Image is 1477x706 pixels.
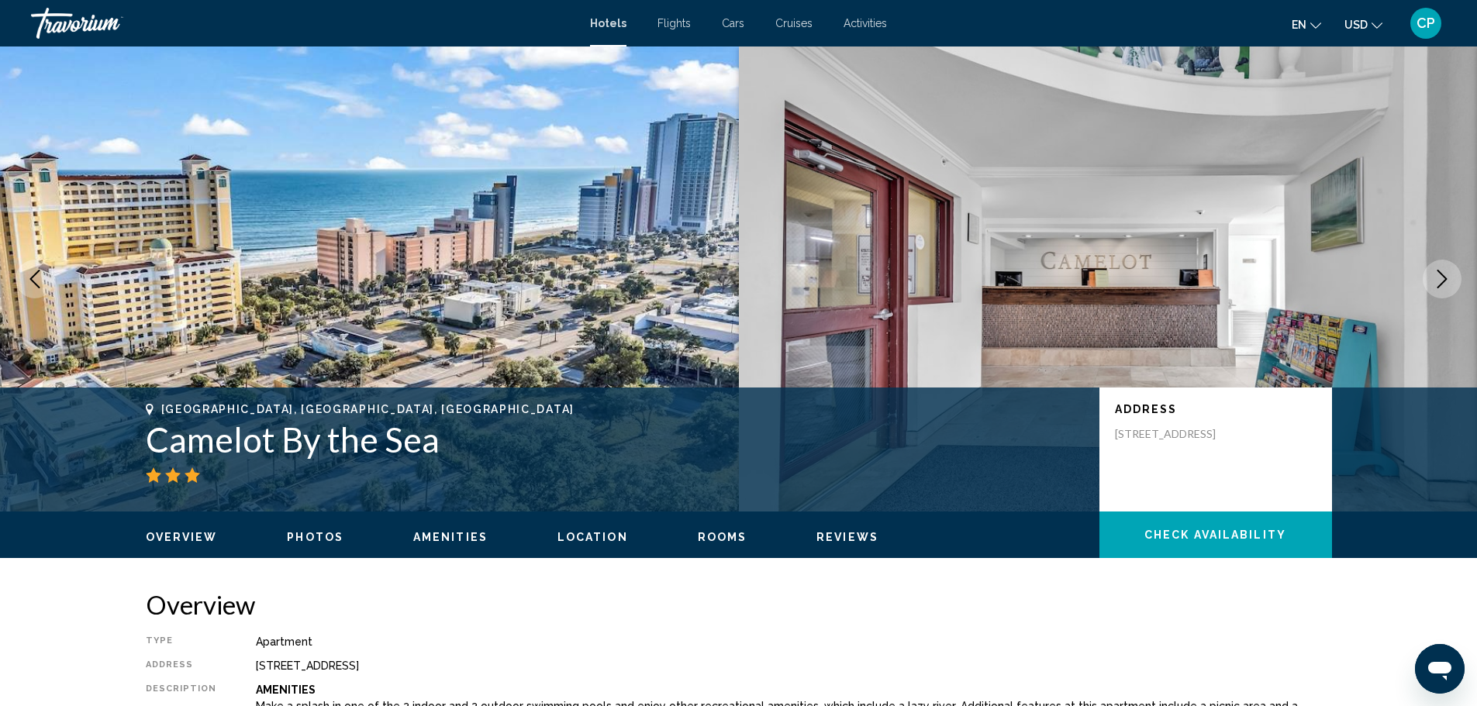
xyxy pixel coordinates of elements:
[256,660,1332,672] div: [STREET_ADDRESS]
[698,530,747,544] button: Rooms
[413,530,488,544] button: Amenities
[1115,427,1239,441] p: [STREET_ADDRESS]
[1406,7,1446,40] button: User Menu
[1292,13,1321,36] button: Change language
[557,530,628,544] button: Location
[413,531,488,543] span: Amenities
[698,531,747,543] span: Rooms
[31,8,575,39] a: Travorium
[1344,19,1368,31] span: USD
[1292,19,1306,31] span: en
[1344,13,1382,36] button: Change currency
[146,531,218,543] span: Overview
[161,403,575,415] span: [GEOGRAPHIC_DATA], [GEOGRAPHIC_DATA], [GEOGRAPHIC_DATA]
[256,684,316,696] b: Amenities
[256,635,1332,648] div: Apartment
[557,531,628,543] span: Location
[146,530,218,544] button: Overview
[816,531,878,543] span: Reviews
[775,17,813,29] a: Cruises
[590,17,626,29] a: Hotels
[1423,260,1461,298] button: Next image
[1417,15,1435,31] span: CP
[722,17,744,29] a: Cars
[816,530,878,544] button: Reviews
[844,17,887,29] a: Activities
[16,260,54,298] button: Previous image
[1144,529,1286,542] span: Check Availability
[657,17,691,29] a: Flights
[146,419,1084,460] h1: Camelot By the Sea
[146,660,217,672] div: Address
[146,589,1332,620] h2: Overview
[1415,644,1465,694] iframe: Button to launch messaging window
[1099,511,1332,558] button: Check Availability
[1115,403,1317,415] p: Address
[287,531,343,543] span: Photos
[287,530,343,544] button: Photos
[146,635,217,648] div: Type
